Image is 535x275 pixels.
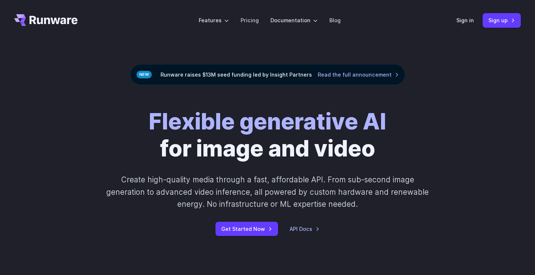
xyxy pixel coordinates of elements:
a: Go to / [14,14,78,26]
a: Read the full announcement [318,70,399,79]
div: Runware raises $13M seed funding led by Insight Partners [130,64,405,85]
a: API Docs [290,225,320,233]
label: Features [199,16,229,24]
a: Pricing [241,16,259,24]
a: Sign in [456,16,474,24]
strong: Flexible generative AI [149,108,386,135]
p: Create high-quality media through a fast, affordable API. From sub-second image generation to adv... [106,174,430,210]
h1: for image and video [149,108,386,162]
a: Sign up [483,13,521,27]
label: Documentation [270,16,318,24]
a: Blog [329,16,341,24]
a: Get Started Now [215,222,278,236]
